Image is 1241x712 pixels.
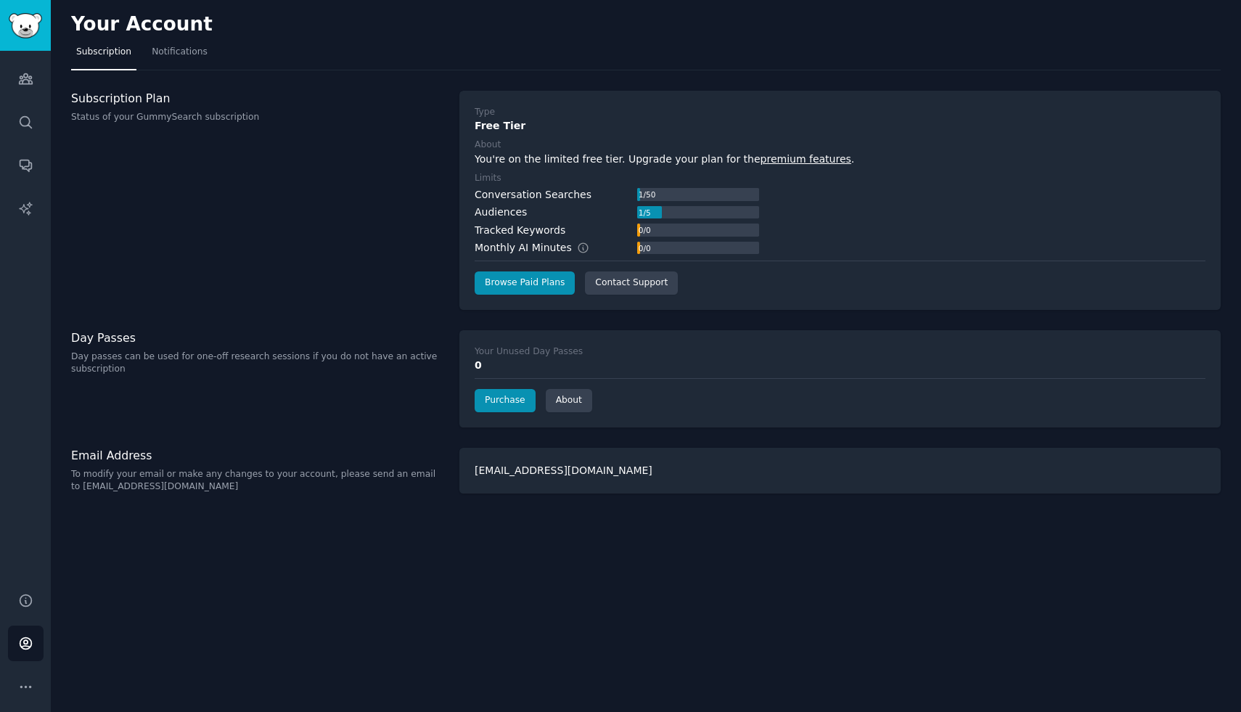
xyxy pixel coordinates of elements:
p: To modify your email or make any changes to your account, please send an email to [EMAIL_ADDRESS]... [71,468,444,494]
a: Notifications [147,41,213,70]
div: 0 [475,358,1205,373]
div: Audiences [475,205,527,220]
div: Your Unused Day Passes [475,345,583,359]
div: Tracked Keywords [475,223,565,238]
div: Monthly AI Minutes [475,240,605,255]
div: Limits [475,172,501,185]
div: 0 / 0 [637,224,652,237]
div: About [475,139,501,152]
div: Free Tier [475,118,1205,134]
span: Subscription [76,46,131,59]
h3: Day Passes [71,330,444,345]
span: Notifications [152,46,208,59]
a: Browse Paid Plans [475,271,575,295]
div: 1 / 5 [637,206,652,219]
img: GummySearch logo [9,13,42,38]
div: [EMAIL_ADDRESS][DOMAIN_NAME] [459,448,1221,494]
div: Type [475,106,495,119]
a: Purchase [475,389,536,412]
h3: Subscription Plan [71,91,444,106]
div: 1 / 50 [637,188,657,201]
div: Conversation Searches [475,187,591,202]
a: premium features [761,153,851,165]
a: Subscription [71,41,136,70]
h3: Email Address [71,448,444,463]
p: Day passes can be used for one-off research sessions if you do not have an active subscription [71,351,444,376]
p: Status of your GummySearch subscription [71,111,444,124]
a: About [546,389,592,412]
div: 0 / 0 [637,242,652,255]
h2: Your Account [71,13,213,36]
a: Contact Support [585,271,678,295]
div: You're on the limited free tier. Upgrade your plan for the . [475,152,1205,167]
